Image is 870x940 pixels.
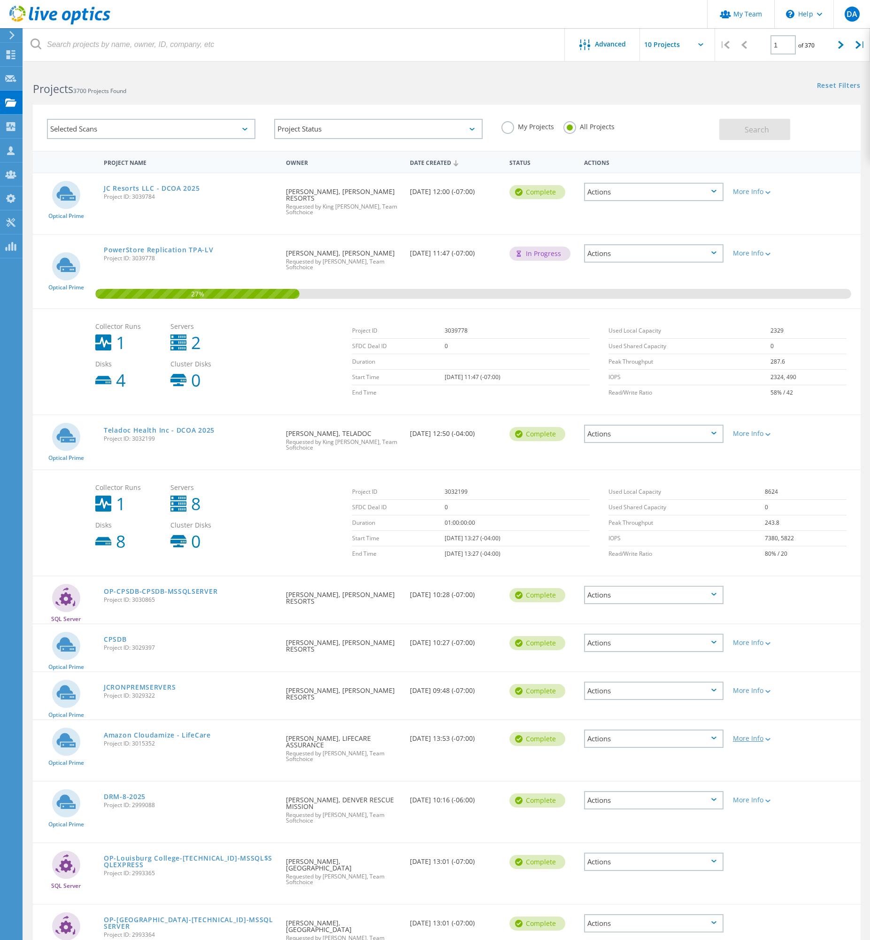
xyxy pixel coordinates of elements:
[405,173,505,204] div: [DATE] 12:00 (-07:00)
[405,624,505,655] div: [DATE] 10:27 (-07:00)
[104,684,176,691] a: JCRONPREMSERVERS
[352,546,445,562] td: End Time
[104,436,277,442] span: Project ID: 3032199
[595,41,626,47] span: Advanced
[563,121,615,130] label: All Projects
[405,672,505,703] div: [DATE] 09:48 (-07:00)
[505,153,579,171] div: Status
[48,213,84,219] span: Optical Prime
[817,82,861,90] a: Reset Filters
[352,531,445,546] td: Start Time
[608,500,764,515] td: Used Shared Capacity
[733,250,790,256] div: More Info
[281,235,405,280] div: [PERSON_NAME], [PERSON_NAME]
[104,185,200,192] a: JC Resorts LLC - DCOA 2025
[286,259,400,270] span: Requested by [PERSON_NAME], Team Softchoice
[608,385,770,401] td: Read/Write Ratio
[51,616,81,622] span: SQL Server
[48,455,84,461] span: Optical Prime
[191,372,201,389] b: 0
[95,361,161,367] span: Disks
[281,153,405,171] div: Owner
[116,533,126,550] b: 8
[51,883,81,889] span: SQL Server
[405,415,505,446] div: [DATE] 12:50 (-04:00)
[733,430,790,437] div: More Info
[405,782,505,813] div: [DATE] 10:16 (-06:00)
[104,693,277,699] span: Project ID: 3029322
[405,235,505,266] div: [DATE] 11:47 (-07:00)
[608,339,770,354] td: Used Shared Capacity
[104,194,277,200] span: Project ID: 3039784
[23,28,565,61] input: Search projects by name, owner, ID, company, etc
[95,323,161,330] span: Collector Runs
[608,370,770,385] td: IOPS
[733,735,790,742] div: More Info
[765,500,847,515] td: 0
[509,185,565,199] div: Complete
[170,522,236,528] span: Cluster Disks
[733,687,790,694] div: More Info
[73,87,126,95] span: 3700 Projects Found
[352,370,445,385] td: Start Time
[770,339,847,354] td: 0
[352,484,445,500] td: Project ID
[274,119,483,139] div: Project Status
[104,793,146,800] a: DRM-8-2025
[584,682,724,700] div: Actions
[191,496,201,513] b: 8
[104,732,211,738] a: Amazon Cloudamize - LifeCare
[733,188,790,195] div: More Info
[104,597,277,603] span: Project ID: 3030865
[608,484,764,500] td: Used Local Capacity
[445,531,590,546] td: [DATE] 13:27 (-04:00)
[9,20,110,26] a: Live Optics Dashboard
[116,372,126,389] b: 4
[48,760,84,766] span: Optical Prime
[104,917,277,930] a: OP-[GEOGRAPHIC_DATA]-[TECHNICAL_ID]-MSSQLSERVER
[608,323,770,339] td: Used Local Capacity
[281,782,405,833] div: [PERSON_NAME], DENVER RESCUE MISSION
[95,289,300,297] span: 27%
[608,515,764,531] td: Peak Throughput
[770,323,847,339] td: 2329
[445,500,590,515] td: 0
[509,732,565,746] div: Complete
[281,576,405,614] div: [PERSON_NAME], [PERSON_NAME] RESORTS
[733,639,790,646] div: More Info
[352,500,445,515] td: SFDC Deal ID
[715,28,734,62] div: |
[608,531,764,546] td: IOPS
[765,531,847,546] td: 7380, 5822
[48,664,84,670] span: Optical Prime
[847,10,857,18] span: DA
[608,546,764,562] td: Read/Write Ratio
[95,484,161,491] span: Collector Runs
[281,843,405,894] div: [PERSON_NAME], [GEOGRAPHIC_DATA]
[352,323,445,339] td: Project ID
[281,672,405,710] div: [PERSON_NAME], [PERSON_NAME] RESORTS
[584,244,724,263] div: Actions
[47,119,255,139] div: Selected Scans
[281,624,405,662] div: [PERSON_NAME], [PERSON_NAME] RESORTS
[170,361,236,367] span: Cluster Disks
[352,515,445,531] td: Duration
[104,741,277,746] span: Project ID: 3015352
[745,124,769,135] span: Search
[405,905,505,936] div: [DATE] 13:01 (-07:00)
[509,636,565,650] div: Complete
[170,323,236,330] span: Servers
[405,720,505,751] div: [DATE] 13:53 (-07:00)
[33,81,73,96] b: Projects
[584,730,724,748] div: Actions
[445,515,590,531] td: 01:00:00:00
[352,339,445,354] td: SFDC Deal ID
[509,427,565,441] div: Complete
[286,874,400,885] span: Requested by [PERSON_NAME], Team Softchoice
[798,41,815,49] span: of 370
[286,812,400,823] span: Requested by [PERSON_NAME], Team Softchoice
[584,425,724,443] div: Actions
[116,334,126,351] b: 1
[104,256,277,261] span: Project ID: 3039778
[405,843,505,874] div: [DATE] 13:01 (-07:00)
